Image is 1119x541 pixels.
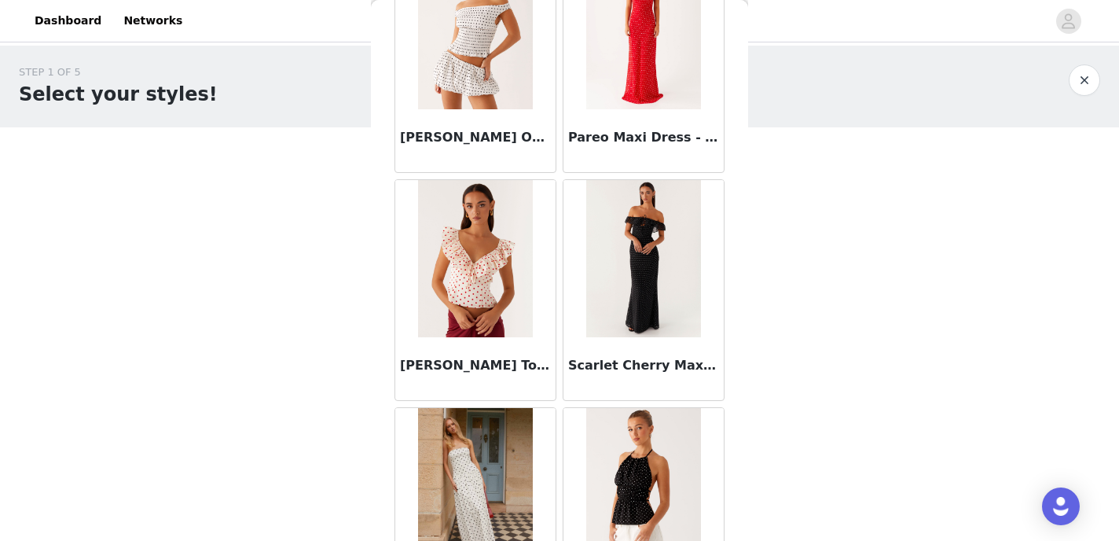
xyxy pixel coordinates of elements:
[400,356,551,375] h3: [PERSON_NAME] Top - Red Polka Dot
[1061,9,1076,34] div: avatar
[1042,488,1080,525] div: Open Intercom Messenger
[25,3,111,39] a: Dashboard
[568,356,719,375] h3: Scarlet Cherry Maxi Dress - Black Polka Dot
[400,128,551,147] h3: [PERSON_NAME] Off Shoulder Top - White Black Polka Dot
[19,64,218,80] div: STEP 1 OF 5
[114,3,192,39] a: Networks
[568,128,719,147] h3: Pareo Maxi Dress - Red Polka Dot
[19,80,218,109] h1: Select your styles!
[586,180,700,337] img: Scarlet Cherry Maxi Dress - Black Polka Dot
[418,180,532,337] img: Regan Ruffle Top - Red Polka Dot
